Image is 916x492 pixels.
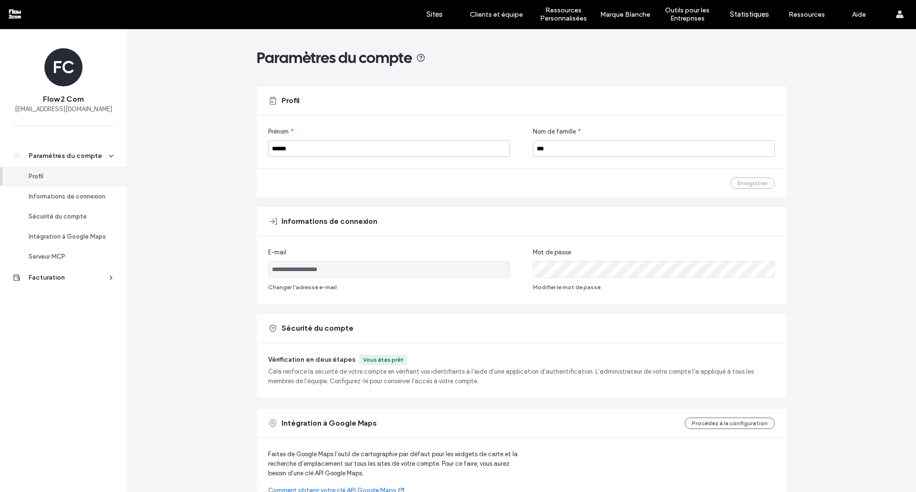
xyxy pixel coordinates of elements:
[852,10,866,19] label: Aide
[44,48,83,86] div: FC
[15,105,112,114] span: [EMAIL_ADDRESS][DOMAIN_NAME]
[470,10,523,19] label: Clients et équipe
[533,282,601,293] button: Modifier le mot de passe
[29,252,107,262] div: Serveur MCP
[730,10,769,19] label: Statistiques
[268,282,337,293] button: Changer l'adresse e-mail
[268,248,286,257] span: E-mail
[29,212,107,221] div: Sécurité du compte
[533,140,775,157] input: Nom de famille
[268,367,775,386] span: Cela renforce la sécurité de votre compte en vérifiant vos identifiants à l'aide d'une applicatio...
[268,450,521,478] span: Faites de Google Maps l'outil de cartographie par défaut pour les widgets de carte et la recherch...
[685,418,775,429] button: Procédez à la configuration
[43,94,84,105] span: Flow 2 Com
[281,216,377,227] span: Informations de connexion
[533,261,775,278] input: Mot de passe
[268,127,289,136] span: Prénom
[29,172,107,181] div: Profil
[29,232,107,241] div: Intégration à Google Maps
[363,356,404,364] div: Vous êtes prêt
[654,6,720,22] label: Outils pour les Entreprises
[427,10,443,19] label: Sites
[268,140,510,157] input: Prénom
[268,261,510,278] input: E-mail
[268,356,355,364] span: Vérification en deux étapes
[789,10,825,19] label: Ressources
[281,418,377,429] span: Intégration à Google Maps
[600,10,650,19] label: Marque Blanche
[29,192,107,201] div: Informations de connexion
[533,127,576,136] span: Nom de famille
[281,95,300,106] span: Profil
[257,48,412,67] span: Paramètres du compte
[281,323,354,334] span: Sécurité du compte
[533,248,571,257] span: Mot de passe
[29,273,107,283] div: Facturation
[29,151,107,161] div: Paramètres du compte
[530,6,596,22] label: Ressources Personnalisées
